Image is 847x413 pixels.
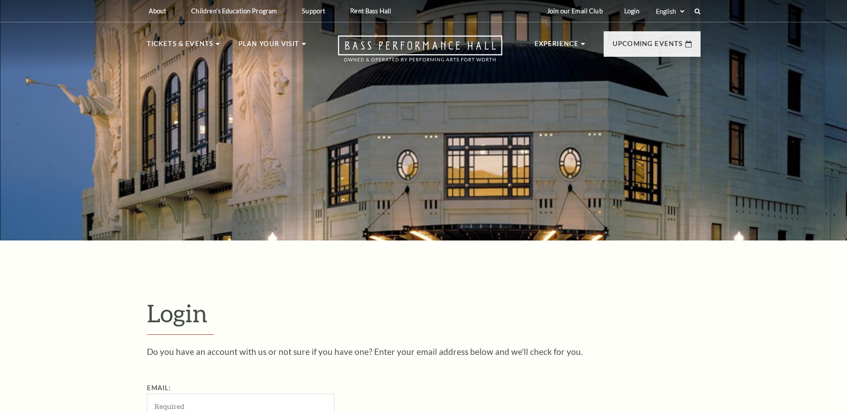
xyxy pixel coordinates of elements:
[147,38,214,55] p: Tickets & Events
[147,384,171,392] label: Email:
[534,38,579,55] p: Experience
[191,7,277,15] p: Children's Education Program
[654,7,686,16] select: Select:
[147,347,701,356] p: Do you have an account with us or not sure if you have one? Enter your email address below and we...
[350,7,391,15] p: Rent Bass Hall
[613,38,683,55] p: Upcoming Events
[149,7,167,15] p: About
[302,7,325,15] p: Support
[147,299,208,327] span: Login
[238,38,300,55] p: Plan Your Visit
